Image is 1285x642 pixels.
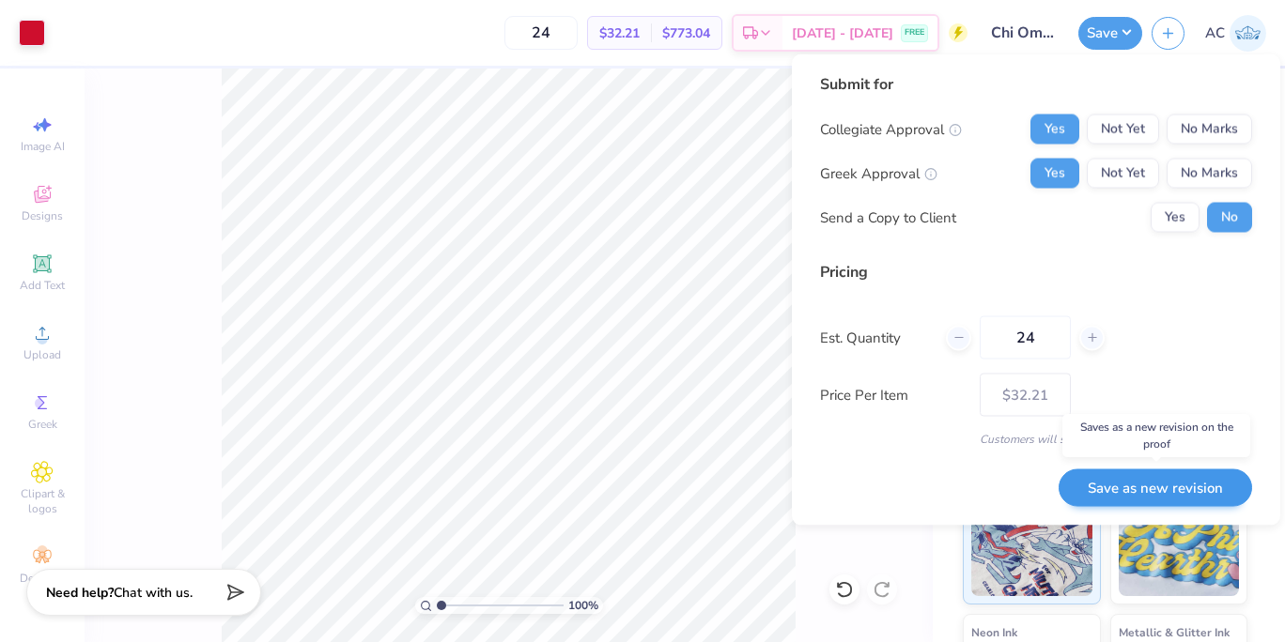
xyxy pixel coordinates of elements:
button: No Marks [1167,159,1252,189]
input: Untitled Design [977,14,1069,52]
div: Submit for [820,73,1252,96]
button: Yes [1151,203,1200,233]
img: Standard [971,502,1092,596]
button: No Marks [1167,115,1252,145]
span: AC [1205,23,1225,44]
div: Saves as a new revision on the proof [1062,414,1250,457]
div: Send a Copy to Client [820,206,956,228]
span: [DATE] - [DATE] [792,23,893,43]
span: Add Text [20,278,65,293]
button: Save as new revision [1059,468,1252,507]
button: Not Yet [1087,159,1159,189]
span: Neon Ink [971,622,1017,642]
label: Est. Quantity [820,327,932,348]
strong: Need help? [46,584,114,602]
span: Clipart & logos [9,486,75,516]
button: Not Yet [1087,115,1159,145]
span: Upload [23,347,61,362]
div: Pricing [820,261,1252,283]
label: Price Per Item [820,384,966,405]
span: Designs [22,208,63,223]
img: Ashleigh Chapin [1230,15,1266,52]
span: 100 % [568,597,598,614]
div: Collegiate Approval [820,118,962,140]
span: Chat with us. [114,584,193,602]
span: Image AI [21,139,65,154]
span: $32.21 [599,23,640,43]
button: Yes [1030,115,1079,145]
span: Decorate [20,571,65,586]
input: – – [504,16,578,50]
a: AC [1205,15,1266,52]
span: $773.04 [662,23,710,43]
img: Puff Ink [1119,502,1240,596]
input: – – [980,316,1071,359]
div: Greek Approval [820,162,937,184]
button: Yes [1030,159,1079,189]
button: No [1207,203,1252,233]
button: Save [1078,17,1142,50]
span: Metallic & Glitter Ink [1119,622,1230,642]
span: Greek [28,417,57,432]
span: FREE [905,26,924,39]
div: Customers will see this price on HQ. [820,431,1252,448]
